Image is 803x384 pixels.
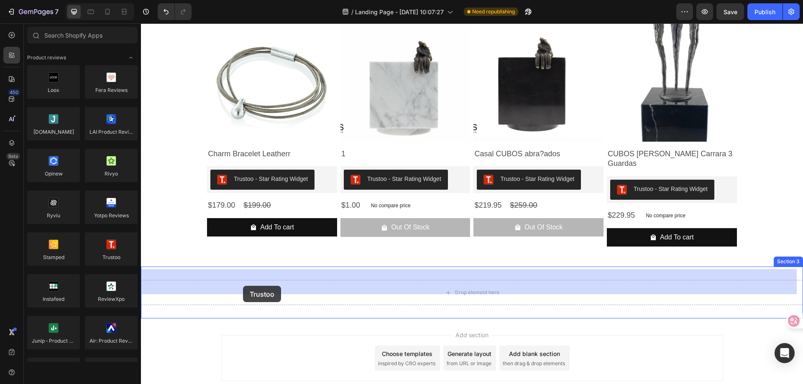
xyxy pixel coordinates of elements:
span: Save [724,8,737,15]
p: 7 [55,7,59,17]
input: Search Shopify Apps [27,27,138,43]
span: / [351,8,353,16]
span: Product reviews [27,54,66,61]
div: Publish [754,8,775,16]
button: 7 [3,3,62,20]
div: Open Intercom Messenger [775,343,795,363]
span: Need republishing [472,8,515,15]
span: Toggle open [124,51,138,64]
div: Beta [6,153,20,160]
button: Save [716,3,744,20]
span: Landing Page - [DATE] 10:07:27 [355,8,444,16]
div: Undo/Redo [158,3,192,20]
div: 450 [8,89,20,96]
button: Publish [747,3,783,20]
iframe: Design area [141,23,803,384]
